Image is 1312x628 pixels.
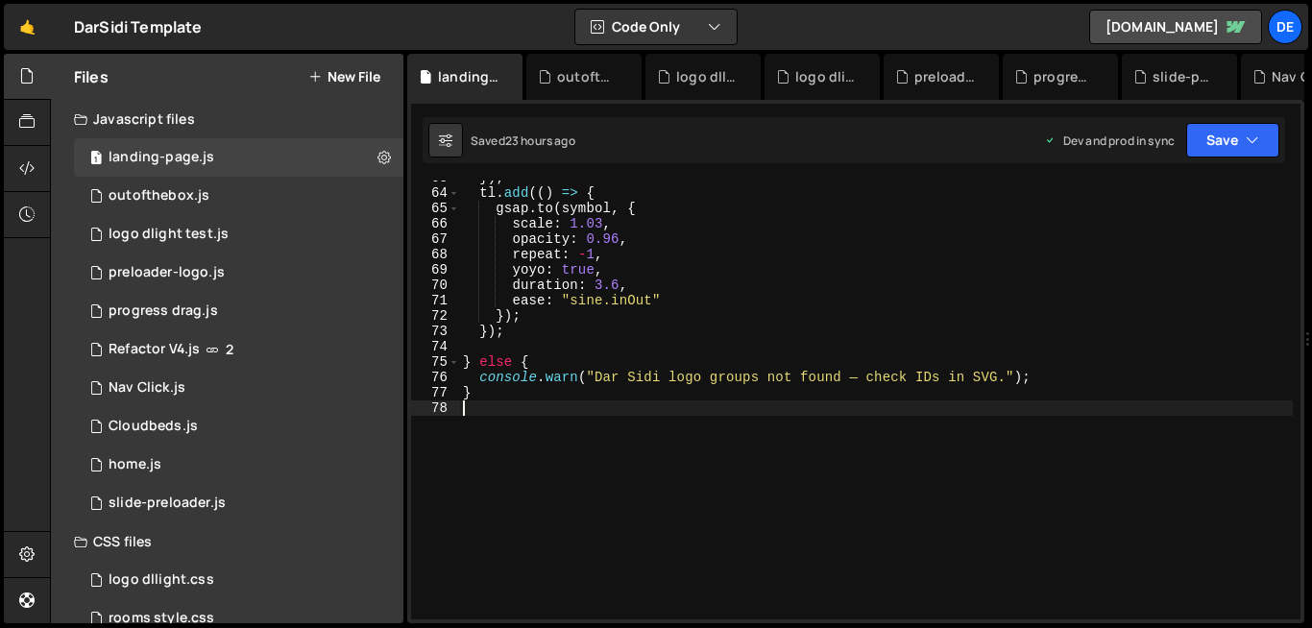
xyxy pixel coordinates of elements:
div: logo dllight.css [676,67,738,86]
div: outofthebox.js [557,67,619,86]
div: 72 [411,308,460,324]
div: 71 [411,293,460,308]
div: 15943/48230.js [74,254,403,292]
div: Saved [471,133,575,149]
div: progress drag.js [109,302,218,320]
div: slide-preloader.js [1153,67,1214,86]
div: slide-preloader.js [109,495,226,512]
div: 15943/48313.js [74,215,403,254]
div: 70 [411,278,460,293]
div: DarSidi Template [74,15,203,38]
button: Code Only [575,10,737,44]
div: 15943/48319.js [74,177,403,215]
div: 15943/42886.js [74,446,403,484]
h2: Files [74,66,109,87]
div: 23 hours ago [505,133,575,149]
div: 66 [411,216,460,231]
div: 64 [411,185,460,201]
div: CSS files [51,522,403,561]
div: 75 [411,354,460,370]
div: Javascript files [51,100,403,138]
a: De [1268,10,1302,44]
div: 73 [411,324,460,339]
button: New File [308,69,380,85]
div: 15943/47458.js [74,330,403,369]
div: 15943/48056.js [74,369,403,407]
div: 67 [411,231,460,247]
div: Refactor V4.js [109,341,200,358]
div: 68 [411,247,460,262]
div: 15943/47638.js [74,407,403,446]
div: logo dlight test.js [795,67,857,86]
div: preloader-logo.js [914,67,976,86]
div: rooms style.css [109,610,214,627]
div: Nav Click.js [109,379,185,397]
div: 65 [411,201,460,216]
div: 15943/48069.js [74,292,403,330]
button: Save [1186,123,1279,157]
span: 2 [226,342,233,357]
div: 78 [411,400,460,416]
div: landing-page.js [438,67,499,86]
div: Dev and prod in sync [1044,133,1175,149]
div: 15943/48318.css [74,561,403,599]
div: 15943/48068.js [74,484,403,522]
div: logo dlight test.js [109,226,229,243]
div: 74 [411,339,460,354]
span: 1 [90,152,102,167]
div: landing-page.js [109,149,214,166]
div: preloader-logo.js [109,264,225,281]
div: progress drag.js [1033,67,1095,86]
div: Cloudbeds.js [109,418,198,435]
div: home.js [109,456,161,473]
div: 69 [411,262,460,278]
div: 77 [411,385,460,400]
div: logo dllight.css [109,571,214,589]
div: 76 [411,370,460,385]
div: outofthebox.js [109,187,209,205]
div: 15943/48432.js [74,138,403,177]
a: 🤙 [4,4,51,50]
a: [DOMAIN_NAME] [1089,10,1262,44]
